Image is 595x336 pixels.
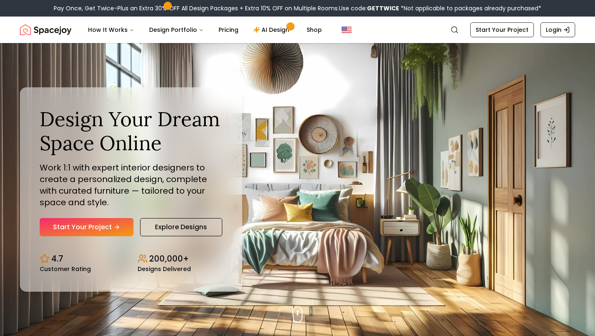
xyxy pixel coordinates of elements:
[138,266,191,272] small: Designs Delivered
[20,22,71,38] img: Spacejoy Logo
[300,22,328,38] a: Shop
[339,4,399,12] span: Use code:
[40,107,222,155] h1: Design Your Dream Space Online
[247,22,298,38] a: AI Design
[54,4,541,12] div: Pay Once, Get Twice-Plus an Extra 30% OFF All Design Packages + Extra 10% OFF on Multiple Rooms.
[51,253,63,264] p: 4.7
[399,4,541,12] span: *Not applicable to packages already purchased*
[81,22,328,38] nav: Main
[212,22,245,38] a: Pricing
[149,253,189,264] p: 200,000+
[40,162,222,208] p: Work 1:1 with expert interior designers to create a personalized design, complete with curated fu...
[342,25,352,35] img: United States
[470,22,534,37] a: Start Your Project
[140,218,222,236] a: Explore Designs
[40,246,222,272] div: Design stats
[143,22,210,38] button: Design Portfolio
[20,17,575,43] nav: Global
[40,218,133,236] a: Start Your Project
[540,22,575,37] a: Login
[367,4,399,12] b: GETTWICE
[81,22,141,38] button: How It Works
[20,22,71,38] a: Spacejoy
[40,266,91,272] small: Customer Rating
